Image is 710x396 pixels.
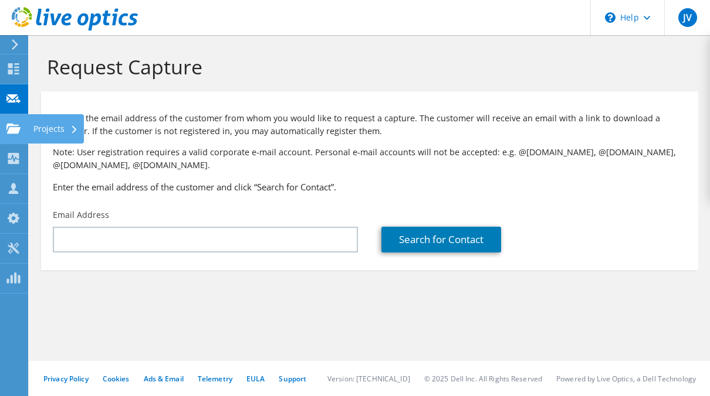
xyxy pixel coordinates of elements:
[678,8,697,27] span: JV
[198,374,232,384] a: Telemetry
[53,209,109,221] label: Email Address
[246,374,265,384] a: EULA
[556,374,696,384] li: Powered by Live Optics, a Dell Technology
[279,374,306,384] a: Support
[381,227,501,252] a: Search for Contact
[43,374,89,384] a: Privacy Policy
[53,112,687,138] p: Provide the email address of the customer from whom you would like to request a capture. The cust...
[103,374,130,384] a: Cookies
[327,374,410,384] li: Version: [TECHNICAL_ID]
[53,146,687,172] p: Note: User registration requires a valid corporate e-mail account. Personal e-mail accounts will ...
[47,54,687,79] h1: Request Capture
[144,374,184,384] a: Ads & Email
[53,180,687,193] h3: Enter the email address of the customer and click “Search for Contact”.
[605,12,616,23] svg: \n
[28,114,84,144] div: Projects
[424,374,542,384] li: © 2025 Dell Inc. All Rights Reserved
